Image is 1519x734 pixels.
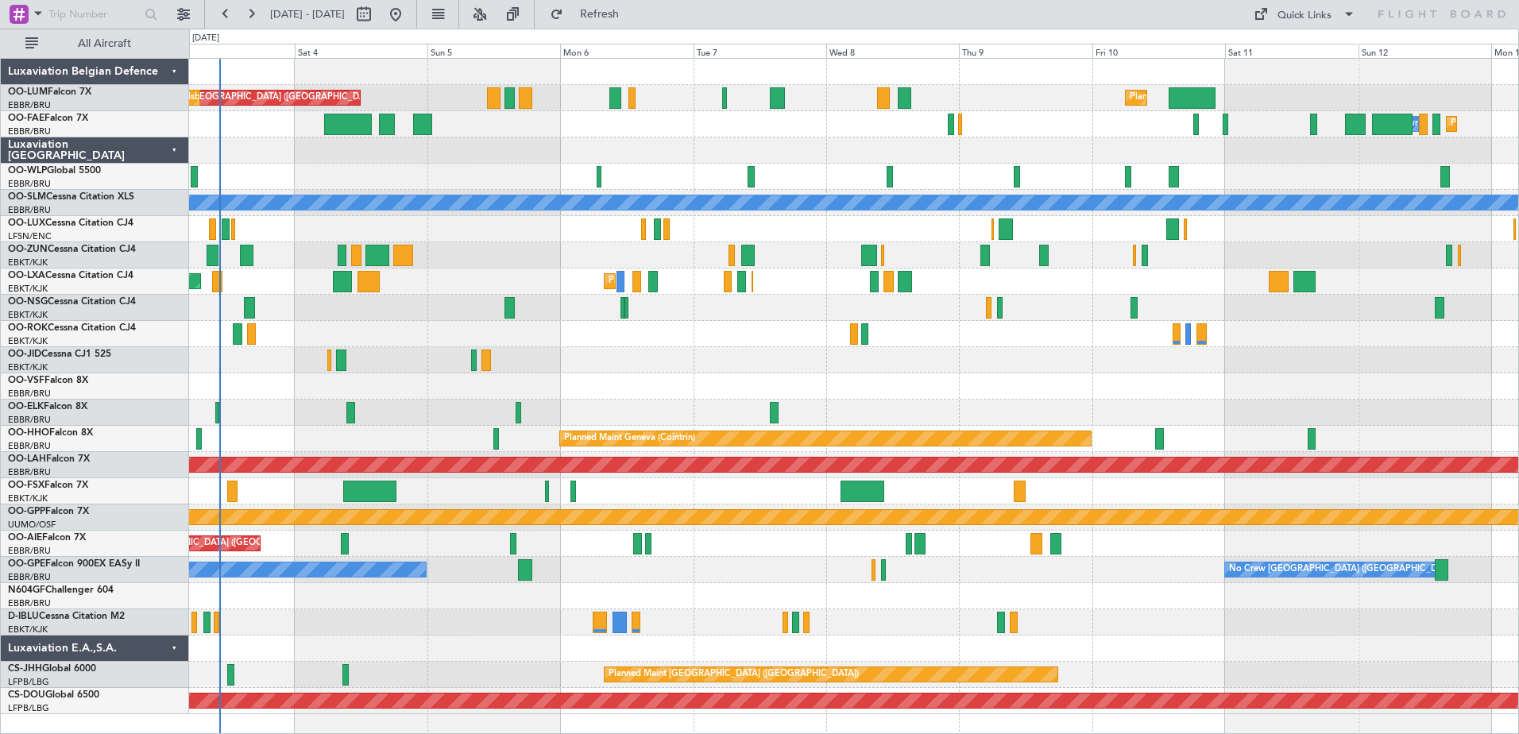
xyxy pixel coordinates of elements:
[8,493,48,504] a: EBKT/KJK
[8,204,51,216] a: EBBR/BRU
[8,402,87,411] a: OO-ELKFalcon 8X
[8,114,88,123] a: OO-FAEFalcon 7X
[8,690,99,700] a: CS-DOUGlobal 6500
[8,218,45,228] span: OO-LUX
[8,454,46,464] span: OO-LAH
[8,245,136,254] a: OO-ZUNCessna Citation CJ4
[8,361,48,373] a: EBKT/KJK
[8,297,136,307] a: OO-NSGCessna Citation CJ4
[8,402,44,411] span: OO-ELK
[8,192,134,202] a: OO-SLMCessna Citation XLS
[694,44,826,58] div: Tue 7
[8,414,51,426] a: EBBR/BRU
[8,690,45,700] span: CS-DOU
[8,612,39,621] span: D-IBLU
[8,585,114,595] a: N604GFChallenger 604
[8,87,91,97] a: OO-LUMFalcon 7X
[8,507,89,516] a: OO-GPPFalcon 7X
[8,126,51,137] a: EBBR/BRU
[560,44,693,58] div: Mon 6
[8,245,48,254] span: OO-ZUN
[8,664,42,674] span: CS-JHH
[8,466,51,478] a: EBBR/BRU
[8,309,48,321] a: EBKT/KJK
[1246,2,1363,27] button: Quick Links
[192,32,219,45] div: [DATE]
[129,86,417,110] div: Planned Maint [GEOGRAPHIC_DATA] ([GEOGRAPHIC_DATA] National)
[8,271,45,280] span: OO-LXA
[295,44,427,58] div: Sat 4
[8,481,44,490] span: OO-FSX
[564,427,695,450] div: Planned Maint Geneva (Cointrin)
[8,533,42,543] span: OO-AIE
[543,2,638,27] button: Refresh
[8,676,49,688] a: LFPB/LBG
[8,533,86,543] a: OO-AIEFalcon 7X
[609,269,794,293] div: Planned Maint Kortrijk-[GEOGRAPHIC_DATA]
[566,9,633,20] span: Refresh
[8,376,88,385] a: OO-VSFFalcon 8X
[8,559,45,569] span: OO-GPE
[8,99,51,111] a: EBBR/BRU
[8,257,48,268] a: EBKT/KJK
[8,283,48,295] a: EBKT/KJK
[8,440,51,452] a: EBBR/BRU
[609,663,859,686] div: Planned Maint [GEOGRAPHIC_DATA] ([GEOGRAPHIC_DATA])
[8,545,51,557] a: EBBR/BRU
[8,114,44,123] span: OO-FAE
[8,335,48,347] a: EBKT/KJK
[1225,44,1358,58] div: Sat 11
[8,624,48,635] a: EBKT/KJK
[8,350,111,359] a: OO-JIDCessna CJ1 525
[8,597,51,609] a: EBBR/BRU
[8,376,44,385] span: OO-VSF
[8,664,96,674] a: CS-JHHGlobal 6000
[8,323,136,333] a: OO-ROKCessna Citation CJ4
[8,507,45,516] span: OO-GPP
[8,519,56,531] a: UUMO/OSF
[8,166,101,176] a: OO-WLPGlobal 5500
[8,166,47,176] span: OO-WLP
[1130,86,1417,110] div: Planned Maint [GEOGRAPHIC_DATA] ([GEOGRAPHIC_DATA] National)
[270,7,345,21] span: [DATE] - [DATE]
[66,531,327,555] div: Unplanned Maint [GEOGRAPHIC_DATA] ([GEOGRAPHIC_DATA])
[8,218,133,228] a: OO-LUXCessna Citation CJ4
[8,350,41,359] span: OO-JID
[8,297,48,307] span: OO-NSG
[161,44,294,58] div: Fri 3
[8,230,52,242] a: LFSN/ENC
[8,454,90,464] a: OO-LAHFalcon 7X
[826,44,959,58] div: Wed 8
[8,702,49,714] a: LFPB/LBG
[1229,558,1495,581] div: No Crew [GEOGRAPHIC_DATA] ([GEOGRAPHIC_DATA] National)
[48,2,140,26] input: Trip Number
[8,428,49,438] span: OO-HHO
[8,481,88,490] a: OO-FSXFalcon 7X
[41,38,168,49] span: All Aircraft
[8,323,48,333] span: OO-ROK
[8,271,133,280] a: OO-LXACessna Citation CJ4
[427,44,560,58] div: Sun 5
[8,388,51,400] a: EBBR/BRU
[8,178,51,190] a: EBBR/BRU
[8,571,51,583] a: EBBR/BRU
[8,87,48,97] span: OO-LUM
[127,86,254,110] div: AOG Maint Melsbroek Air Base
[1359,44,1491,58] div: Sun 12
[8,585,45,595] span: N604GF
[8,559,140,569] a: OO-GPEFalcon 900EX EASy II
[8,192,46,202] span: OO-SLM
[8,612,125,621] a: D-IBLUCessna Citation M2
[1092,44,1225,58] div: Fri 10
[8,428,93,438] a: OO-HHOFalcon 8X
[959,44,1092,58] div: Thu 9
[1277,8,1332,24] div: Quick Links
[17,31,172,56] button: All Aircraft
